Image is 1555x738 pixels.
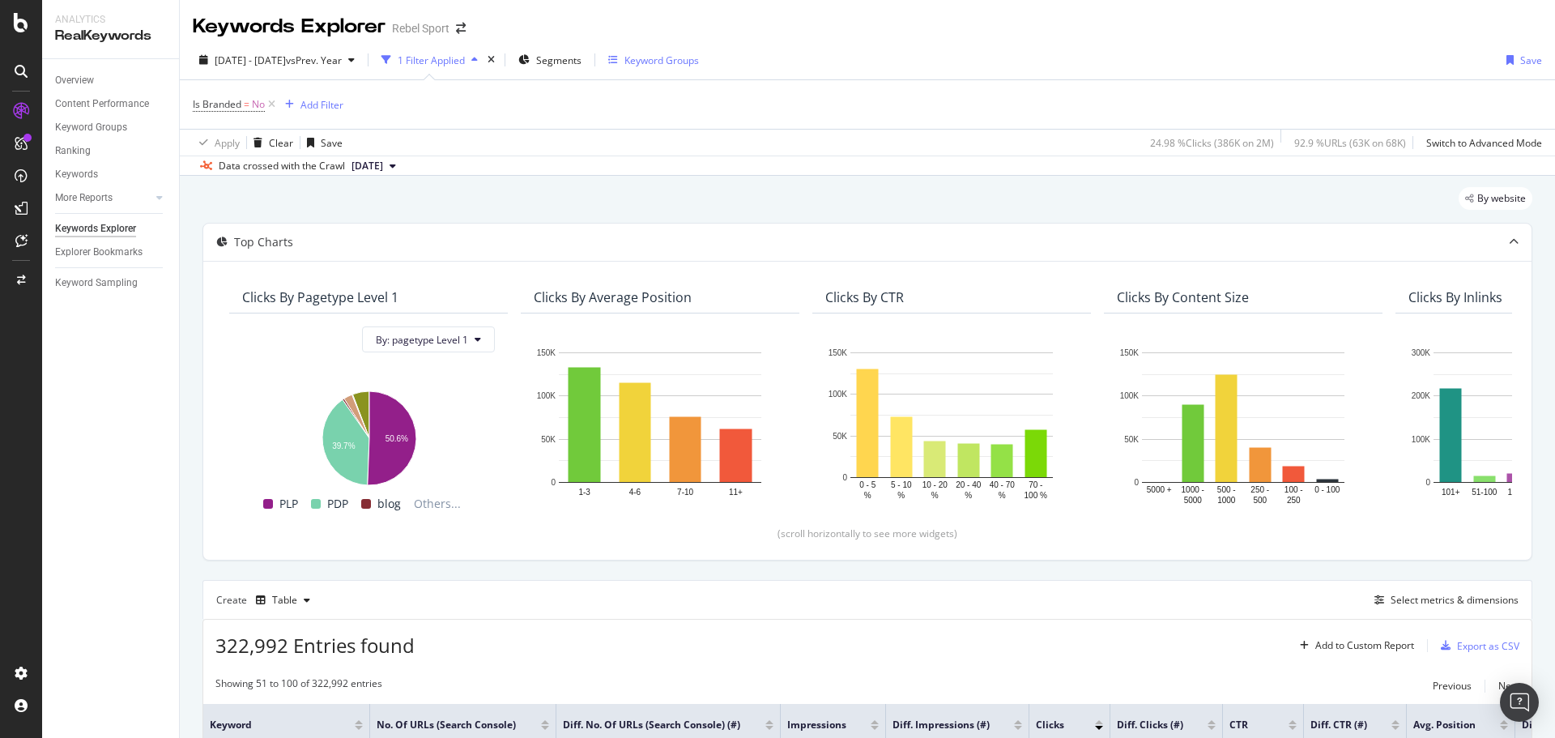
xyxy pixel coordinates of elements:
[484,52,498,68] div: times
[563,718,741,732] span: Diff. No. of URLs (Search Console) (#)
[279,95,343,114] button: Add Filter
[242,383,495,488] div: A chart.
[1477,194,1526,203] span: By website
[1293,633,1414,659] button: Add to Custom Report
[55,143,91,160] div: Ranking
[300,130,343,156] button: Save
[624,53,699,67] div: Keyword Groups
[1434,633,1519,659] button: Export as CSV
[842,473,847,482] text: 0
[1457,639,1519,653] div: Export as CSV
[242,289,398,305] div: Clicks By pagetype Level 1
[55,166,98,183] div: Keywords
[859,480,875,489] text: 0 - 5
[629,488,641,497] text: 4-6
[351,159,383,173] span: 2025 Jul. 21st
[931,491,939,500] text: %
[787,718,846,732] span: Impressions
[375,47,484,73] button: 1 Filter Applied
[956,480,982,489] text: 20 - 40
[825,289,904,305] div: Clicks By CTR
[829,390,848,399] text: 100K
[864,491,871,500] text: %
[1498,676,1519,696] button: Next
[1117,718,1183,732] span: Diff. Clicks (#)
[55,220,168,237] a: Keywords Explorer
[536,53,582,67] span: Segments
[677,488,693,497] text: 7-10
[965,491,972,500] text: %
[223,527,1512,540] div: (scroll horizontally to see more widgets)
[269,136,293,150] div: Clear
[999,491,1006,500] text: %
[215,632,415,659] span: 322,992 Entries found
[1442,488,1460,497] text: 101+
[602,47,705,73] button: Keyword Groups
[1412,392,1431,401] text: 200K
[327,494,348,514] span: PDP
[1426,136,1542,150] div: Switch to Advanced Mode
[1150,136,1274,150] div: 24.98 % Clicks ( 386K on 2M )
[210,718,330,732] span: Keyword
[55,220,136,237] div: Keywords Explorer
[1472,488,1497,497] text: 51-100
[1412,435,1431,444] text: 100K
[1117,289,1249,305] div: Clicks By Content Size
[1459,187,1532,210] div: legacy label
[55,190,113,207] div: More Reports
[193,47,361,73] button: [DATE] - [DATE]vsPrev. Year
[534,344,786,507] svg: A chart.
[1420,130,1542,156] button: Switch to Advanced Mode
[377,718,517,732] span: No. of URLs (Search Console)
[300,98,343,112] div: Add Filter
[55,13,166,27] div: Analytics
[1294,136,1406,150] div: 92.9 % URLs ( 63K on 68K )
[1124,435,1139,444] text: 50K
[1433,676,1472,696] button: Previous
[55,72,168,89] a: Overview
[216,587,317,613] div: Create
[551,478,556,487] text: 0
[55,27,166,45] div: RealKeywords
[247,130,293,156] button: Clear
[825,344,1078,501] svg: A chart.
[377,494,401,514] span: blog
[1182,485,1204,494] text: 1000 -
[1120,392,1140,401] text: 100K
[534,289,692,305] div: Clicks By Average Position
[1520,53,1542,67] div: Save
[1507,488,1528,497] text: 16-50
[456,23,466,34] div: arrow-right-arrow-left
[215,53,286,67] span: [DATE] - [DATE]
[1036,718,1071,732] span: Clicks
[1425,478,1430,487] text: 0
[1184,496,1203,505] text: 5000
[193,13,386,41] div: Keywords Explorer
[1253,496,1267,505] text: 500
[833,432,847,441] text: 50K
[321,136,343,150] div: Save
[1117,344,1370,507] svg: A chart.
[829,348,848,357] text: 150K
[345,156,403,176] button: [DATE]
[193,130,240,156] button: Apply
[55,96,168,113] a: Content Performance
[1217,496,1236,505] text: 1000
[1500,47,1542,73] button: Save
[386,435,408,444] text: 50.6%
[286,53,342,67] span: vs Prev. Year
[407,494,467,514] span: Others...
[1284,485,1303,494] text: 100 -
[1498,679,1519,693] div: Next
[1029,480,1042,489] text: 70 -
[252,93,265,116] span: No
[537,392,556,401] text: 100K
[1229,718,1264,732] span: CTR
[215,136,240,150] div: Apply
[1287,496,1301,505] text: 250
[234,234,293,250] div: Top Charts
[55,166,168,183] a: Keywords
[1315,641,1414,651] div: Add to Custom Report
